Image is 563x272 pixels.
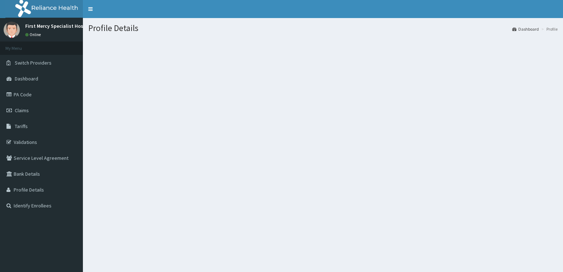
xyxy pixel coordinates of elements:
[25,32,43,37] a: Online
[15,123,28,130] span: Tariffs
[15,75,38,82] span: Dashboard
[88,23,558,33] h1: Profile Details
[540,26,558,32] li: Profile
[4,22,20,38] img: User Image
[15,60,52,66] span: Switch Providers
[15,107,29,114] span: Claims
[25,23,94,28] p: First Mercy Specialist Hospital
[512,26,539,32] a: Dashboard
